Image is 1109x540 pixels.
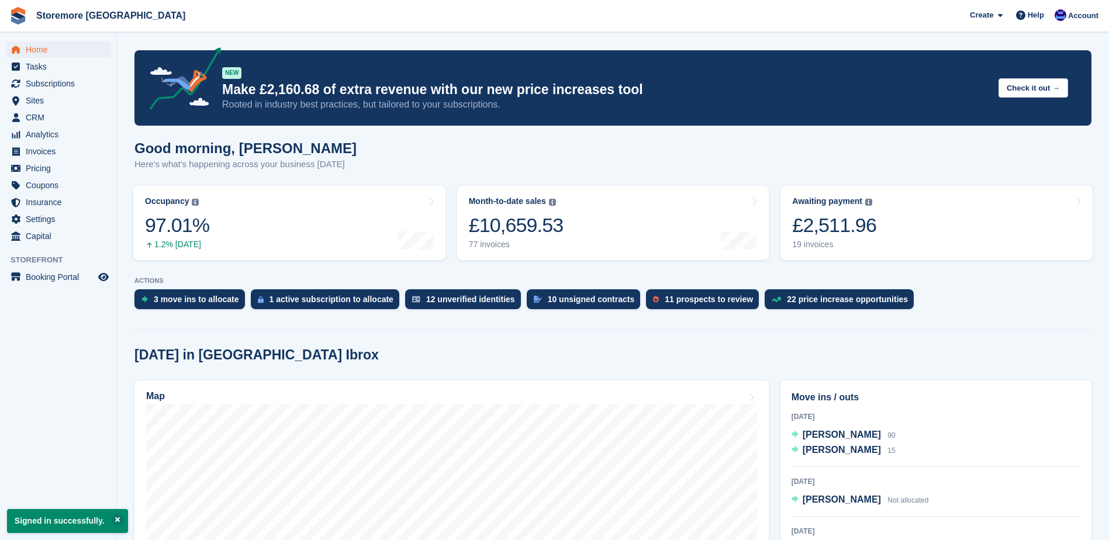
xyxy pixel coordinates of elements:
a: [PERSON_NAME] 15 [792,443,896,458]
a: Preview store [96,270,110,284]
span: Tasks [26,58,96,75]
a: menu [6,160,110,176]
span: Sites [26,92,96,109]
span: CRM [26,109,96,126]
span: Analytics [26,126,96,143]
button: Check it out → [999,78,1068,98]
img: price_increase_opportunities-93ffe204e8149a01c8c9dc8f82e8f89637d9d84a8eef4429ea346261dce0b2c0.svg [772,297,781,302]
span: 15 [887,446,895,455]
a: [PERSON_NAME] 90 [792,428,896,443]
img: prospect-51fa495bee0391a8d652442698ab0144808aea92771e9ea1ae160a38d050c398.svg [653,296,659,303]
span: Subscriptions [26,75,96,92]
div: 22 price increase opportunities [787,295,908,304]
a: menu [6,41,110,58]
span: Booking Portal [26,269,96,285]
div: 1.2% [DATE] [145,240,209,250]
div: NEW [222,67,241,79]
div: [DATE] [792,526,1080,536]
span: 90 [887,431,895,439]
span: Storefront [11,254,116,266]
p: Rooted in industry best practices, but tailored to your subscriptions. [222,98,989,111]
div: £2,511.96 [792,213,876,237]
div: 12 unverified identities [426,295,515,304]
a: 10 unsigned contracts [527,289,647,315]
h2: Map [146,391,165,401]
span: Invoices [26,143,96,160]
a: menu [6,75,110,92]
span: [PERSON_NAME] [803,494,881,504]
p: ACTIONS [134,277,1091,285]
div: [DATE] [792,476,1080,487]
div: Occupancy [145,196,189,206]
span: Create [970,9,993,21]
div: 10 unsigned contracts [548,295,635,304]
h2: [DATE] in [GEOGRAPHIC_DATA] Ibrox [134,347,379,363]
span: Help [1028,9,1044,21]
span: Pricing [26,160,96,176]
img: icon-info-grey-7440780725fd019a000dd9b08b2336e03edf1995a4989e88bcd33f0948082b44.svg [865,199,872,206]
a: [PERSON_NAME] Not allocated [792,493,929,508]
img: verify_identity-adf6edd0f0f0b5bbfe63781bf79b02c33cf7c696d77639b501bdc392416b5a36.svg [412,296,420,303]
p: Make £2,160.68 of extra revenue with our new price increases tool [222,81,989,98]
img: move_ins_to_allocate_icon-fdf77a2bb77ea45bf5b3d319d69a93e2d87916cf1d5bf7949dd705db3b84f3ca.svg [141,296,148,303]
span: [PERSON_NAME] [803,430,881,439]
a: 1 active subscription to allocate [251,289,405,315]
a: Storemore [GEOGRAPHIC_DATA] [32,6,190,25]
span: Home [26,41,96,58]
span: Settings [26,211,96,227]
a: menu [6,92,110,109]
div: £10,659.53 [469,213,564,237]
span: Coupons [26,177,96,193]
img: contract_signature_icon-13c848040528278c33f63329250d36e43548de30e8caae1d1a13099fd9432cc5.svg [534,296,542,303]
img: Angela [1055,9,1066,21]
span: Capital [26,228,96,244]
a: menu [6,143,110,160]
a: 12 unverified identities [405,289,527,315]
h2: Move ins / outs [792,390,1080,404]
img: icon-info-grey-7440780725fd019a000dd9b08b2336e03edf1995a4989e88bcd33f0948082b44.svg [549,199,556,206]
a: 11 prospects to review [646,289,765,315]
a: Occupancy 97.01% 1.2% [DATE] [133,186,445,260]
div: 77 invoices [469,240,564,250]
span: Account [1068,10,1098,22]
span: Insurance [26,194,96,210]
div: 11 prospects to review [665,295,753,304]
div: Month-to-date sales [469,196,546,206]
a: Awaiting payment £2,511.96 19 invoices [780,186,1093,260]
span: [PERSON_NAME] [803,445,881,455]
div: [DATE] [792,411,1080,422]
a: menu [6,228,110,244]
p: Here's what's happening across your business [DATE] [134,158,357,171]
div: 19 invoices [792,240,876,250]
p: Signed in successfully. [7,509,128,533]
img: price-adjustments-announcement-icon-8257ccfd72463d97f412b2fc003d46551f7dbcb40ab6d574587a9cd5c0d94... [140,47,222,114]
a: menu [6,269,110,285]
a: 22 price increase opportunities [765,289,920,315]
div: 1 active subscription to allocate [270,295,393,304]
a: menu [6,58,110,75]
a: menu [6,109,110,126]
img: active_subscription_to_allocate_icon-d502201f5373d7db506a760aba3b589e785aa758c864c3986d89f69b8ff3... [258,296,264,303]
span: Not allocated [887,496,928,504]
h1: Good morning, [PERSON_NAME] [134,140,357,156]
div: 3 move ins to allocate [154,295,239,304]
a: menu [6,126,110,143]
a: 3 move ins to allocate [134,289,251,315]
a: menu [6,177,110,193]
div: Awaiting payment [792,196,862,206]
a: menu [6,194,110,210]
a: Month-to-date sales £10,659.53 77 invoices [457,186,769,260]
a: menu [6,211,110,227]
img: stora-icon-8386f47178a22dfd0bd8f6a31ec36ba5ce8667c1dd55bd0f319d3a0aa187defe.svg [9,7,27,25]
img: icon-info-grey-7440780725fd019a000dd9b08b2336e03edf1995a4989e88bcd33f0948082b44.svg [192,199,199,206]
div: 97.01% [145,213,209,237]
